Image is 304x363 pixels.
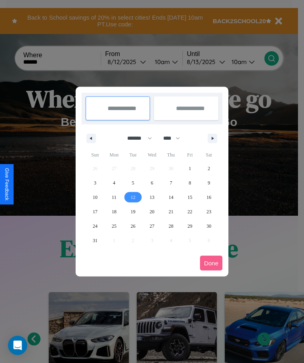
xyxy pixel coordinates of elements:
[200,176,218,190] button: 9
[150,219,154,233] span: 27
[112,219,116,233] span: 25
[208,176,210,190] span: 9
[94,176,96,190] span: 3
[86,190,104,205] button: 10
[113,176,115,190] span: 4
[180,176,199,190] button: 8
[180,161,199,176] button: 1
[93,190,98,205] span: 10
[86,148,104,161] span: Sun
[142,219,161,233] button: 27
[150,205,154,219] span: 20
[189,161,191,176] span: 1
[189,176,191,190] span: 8
[151,176,153,190] span: 6
[162,176,180,190] button: 7
[180,148,199,161] span: Fri
[208,161,210,176] span: 2
[150,190,154,205] span: 13
[170,176,172,190] span: 7
[142,148,161,161] span: Wed
[124,176,142,190] button: 5
[93,233,98,248] span: 31
[131,219,136,233] span: 26
[180,219,199,233] button: 29
[142,190,161,205] button: 13
[162,205,180,219] button: 21
[112,205,116,219] span: 18
[104,190,123,205] button: 11
[8,336,27,355] div: Open Intercom Messenger
[206,219,211,233] span: 30
[86,219,104,233] button: 24
[124,148,142,161] span: Tue
[200,148,218,161] span: Sat
[200,161,218,176] button: 2
[162,219,180,233] button: 28
[4,168,10,201] div: Give Feedback
[131,190,136,205] span: 12
[124,205,142,219] button: 19
[86,233,104,248] button: 31
[168,205,173,219] span: 21
[206,205,211,219] span: 23
[206,190,211,205] span: 16
[104,176,123,190] button: 4
[142,176,161,190] button: 6
[86,176,104,190] button: 3
[112,190,116,205] span: 11
[124,190,142,205] button: 12
[180,190,199,205] button: 15
[188,219,192,233] span: 29
[168,219,173,233] span: 28
[142,205,161,219] button: 20
[104,148,123,161] span: Mon
[124,219,142,233] button: 26
[104,205,123,219] button: 18
[188,190,192,205] span: 15
[180,205,199,219] button: 22
[200,190,218,205] button: 16
[93,219,98,233] span: 24
[200,256,222,271] button: Done
[86,205,104,219] button: 17
[200,205,218,219] button: 23
[168,190,173,205] span: 14
[132,176,134,190] span: 5
[93,205,98,219] span: 17
[162,148,180,161] span: Thu
[131,205,136,219] span: 19
[188,205,192,219] span: 22
[200,219,218,233] button: 30
[104,219,123,233] button: 25
[162,190,180,205] button: 14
